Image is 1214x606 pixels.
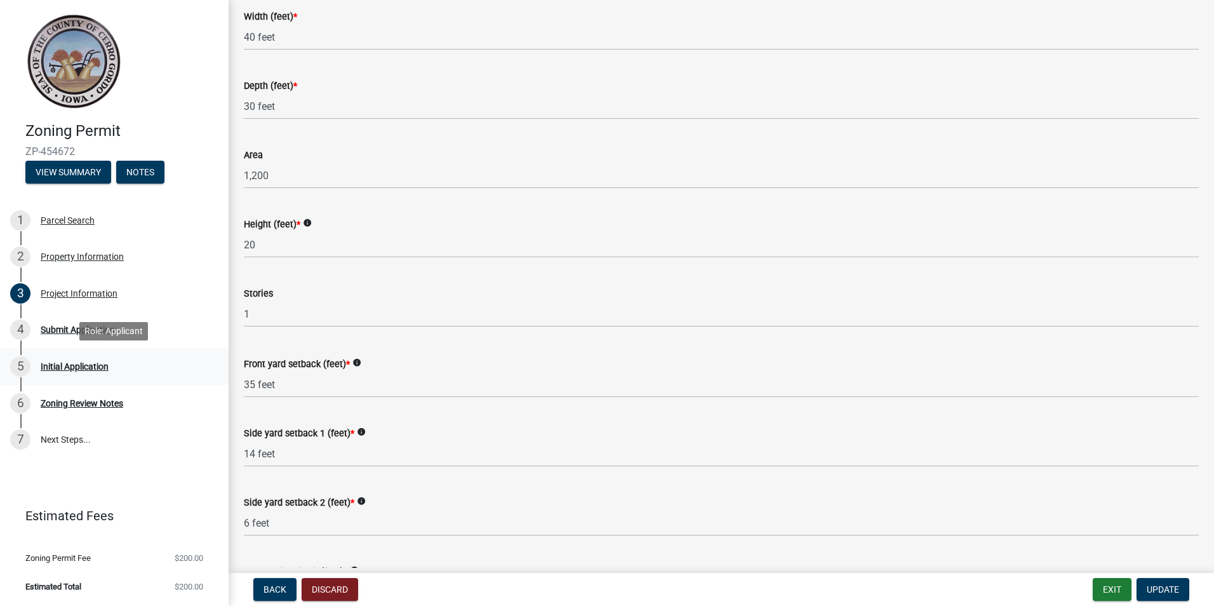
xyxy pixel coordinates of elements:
label: Height (feet) [244,220,300,229]
div: 3 [10,283,30,304]
button: Exit [1093,578,1131,601]
i: info [303,219,312,227]
label: Side yard setback 1 (feet) [244,429,354,438]
div: Submit Application [41,325,115,334]
label: Area [244,151,263,160]
span: $200.00 [175,582,203,591]
div: 6 [10,393,30,414]
i: info [350,566,359,575]
a: Estimated Fees [10,503,208,529]
h4: Zoning Permit [25,122,218,140]
button: Back [253,578,297,601]
img: Cerro Gordo County, Iowa [25,13,121,109]
span: Back [263,584,286,595]
i: info [357,497,366,506]
div: 4 [10,320,30,340]
label: Side yard setback 2 (feet) [244,499,354,508]
button: Discard [302,578,358,601]
button: View Summary [25,161,111,184]
wm-modal-confirm: Notes [116,168,164,178]
button: Update [1137,578,1189,601]
div: 2 [10,246,30,267]
label: Depth (feet) [244,82,297,91]
span: $200.00 [175,554,203,562]
div: Project Information [41,289,117,298]
div: 1 [10,210,30,231]
button: Notes [116,161,164,184]
label: Front yard setback (feet) [244,360,350,369]
span: Estimated Total [25,582,81,591]
label: Width (feet) [244,13,297,22]
div: Zoning Review Notes [41,399,123,408]
div: Property Information [41,252,124,261]
span: Zoning Permit Fee [25,554,91,562]
span: ZP-454672 [25,145,203,158]
div: Initial Application [41,362,109,371]
i: info [357,428,366,436]
div: 5 [10,356,30,377]
div: Parcel Search [41,216,95,225]
div: 7 [10,429,30,450]
wm-modal-confirm: Summary [25,168,111,178]
div: Role: Applicant [79,322,148,340]
span: Update [1147,584,1179,595]
label: Stories [244,290,273,299]
i: info [352,358,361,367]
